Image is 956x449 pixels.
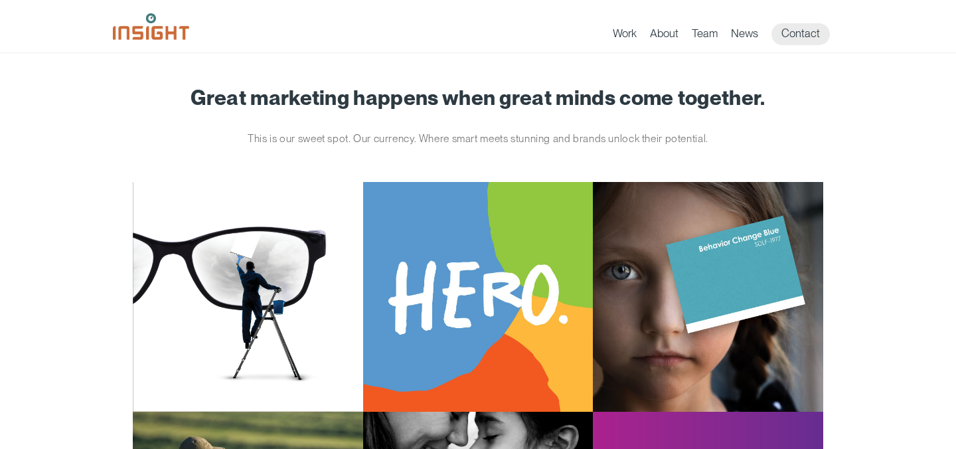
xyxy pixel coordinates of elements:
a: About [650,27,678,45]
img: South Dakota Department of Health – Childhood Lead Poisoning Prevention [593,182,823,412]
img: Insight Marketing Design [113,13,189,40]
a: Team [692,27,718,45]
nav: primary navigation menu [613,23,843,45]
p: This is our sweet spot. Our currency. Where smart meets stunning and brands unlock their potential. [229,129,727,149]
h1: Great marketing happens when great minds come together. [133,86,823,109]
a: Contact [771,23,830,45]
img: Ophthalmology Limited [133,182,363,412]
img: South Dakota Department of Social Services – Childcare Promotion [363,182,594,412]
a: News [731,27,758,45]
a: Work [613,27,637,45]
